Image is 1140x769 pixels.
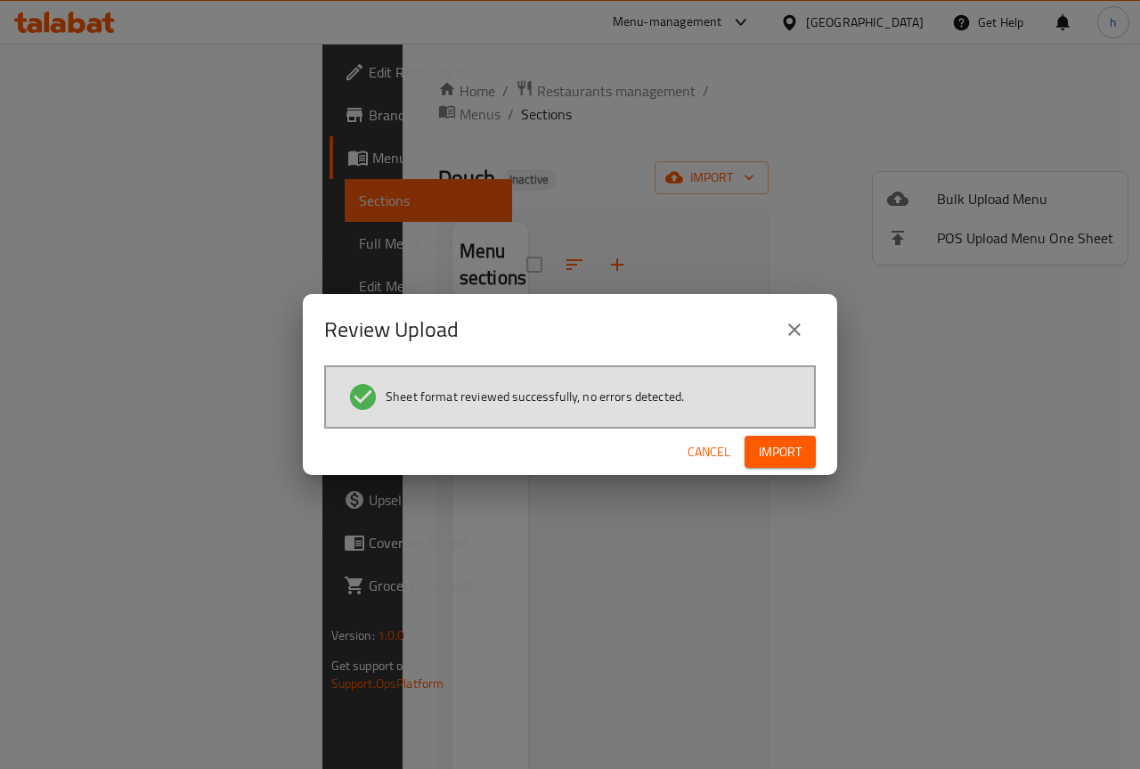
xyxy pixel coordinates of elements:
button: Cancel [680,436,737,469]
span: Cancel [688,441,730,463]
span: Import [759,441,802,463]
button: close [773,308,816,351]
button: Import [745,436,816,469]
span: Sheet format reviewed successfully, no errors detected. [386,388,684,405]
h2: Review Upload [324,315,459,344]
